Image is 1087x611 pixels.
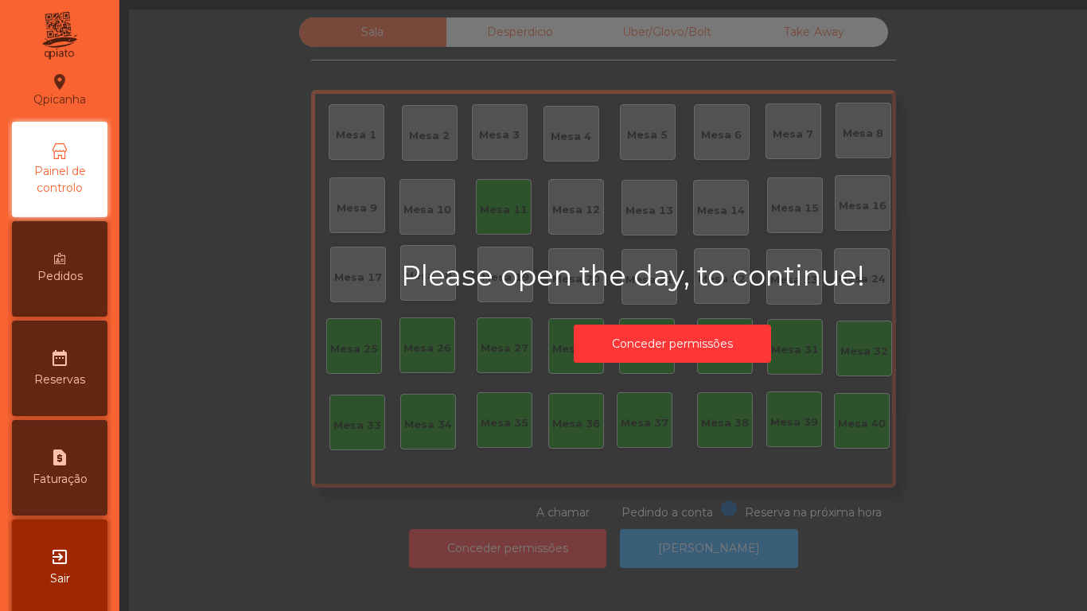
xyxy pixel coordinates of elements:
[401,259,945,293] h2: Please open the day, to continue!
[33,70,86,110] div: Qpicanha
[50,448,69,467] i: request_page
[40,8,79,64] img: qpiato
[34,372,85,388] span: Reservas
[16,163,103,197] span: Painel de controlo
[50,570,70,587] span: Sair
[50,547,69,566] i: exit_to_app
[37,268,83,285] span: Pedidos
[33,471,88,488] span: Faturação
[574,325,771,364] button: Conceder permissões
[50,348,69,368] i: date_range
[50,72,69,91] i: location_on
